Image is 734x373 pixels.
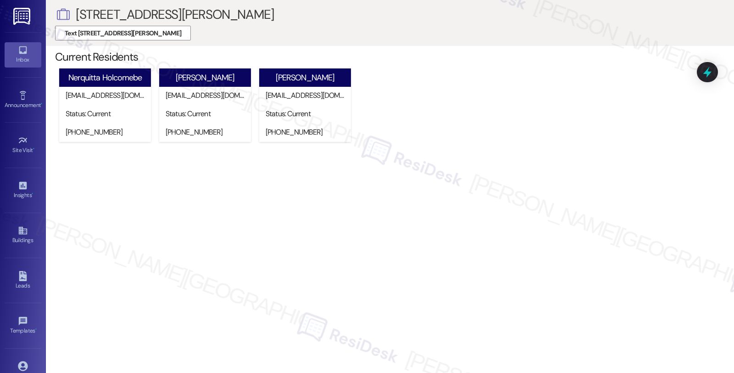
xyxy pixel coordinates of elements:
a: Site Visit • [5,133,41,158]
div: Status: Current [266,109,349,119]
div: [PHONE_NUMBER] [166,127,249,137]
div: [EMAIL_ADDRESS][DOMAIN_NAME] [66,90,149,100]
a: Leads [5,268,41,293]
span: • [41,101,42,107]
div: [PERSON_NAME] [176,73,234,83]
div: [PERSON_NAME] [276,73,334,83]
a: Inbox [5,42,41,67]
div: Status: Current [66,109,149,119]
span: • [32,191,33,197]
a: Buildings [5,223,41,248]
div: [PHONE_NUMBER] [66,127,149,137]
a: Insights • [5,178,41,203]
a: Templates • [5,313,41,338]
span: Text [STREET_ADDRESS][PERSON_NAME] [65,28,181,38]
div: Status: Current [166,109,249,119]
button: Text [STREET_ADDRESS][PERSON_NAME] [55,26,191,40]
div: [EMAIL_ADDRESS][DOMAIN_NAME] [266,90,349,100]
img: ResiDesk Logo [13,8,32,25]
div: [STREET_ADDRESS][PERSON_NAME] [76,10,274,19]
span: • [35,326,37,333]
div: [PHONE_NUMBER] [266,127,349,137]
div: Nerquitta Holcomebe [68,73,142,83]
div: Current Residents [55,52,734,62]
span: • [33,146,34,152]
div: [EMAIL_ADDRESS][DOMAIN_NAME] [166,90,249,100]
i:  [55,6,71,24]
